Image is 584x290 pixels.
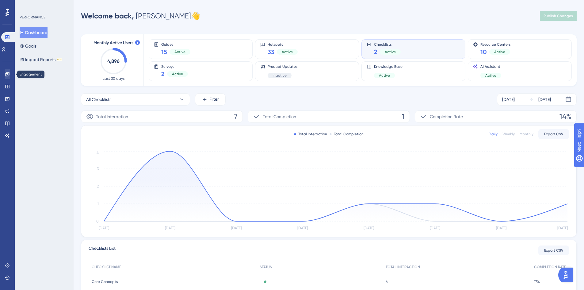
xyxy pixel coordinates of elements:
[374,42,401,46] span: Checklists
[81,11,200,21] div: [PERSON_NAME] 👋
[20,41,36,52] button: Goals
[103,76,124,81] span: Last 30 days
[81,11,134,20] span: Welcome back,
[538,246,569,255] button: Export CSV
[20,15,45,20] div: PERFORMANCE
[282,49,293,54] span: Active
[161,42,190,46] span: Guides
[161,70,165,78] span: 2
[480,64,501,69] span: AI Assistant
[96,113,128,120] span: Total Interaction
[520,132,533,137] div: Monthly
[540,11,577,21] button: Publish Changes
[430,113,463,120] span: Completion Rate
[20,54,62,65] button: Impact ReportsBETA
[386,279,387,284] span: 6
[534,279,540,284] span: 17%
[94,39,133,47] span: Monthly Active Users
[234,112,238,122] span: 7
[20,27,48,38] button: Dashboard
[86,96,111,103] span: All Checklists
[430,226,440,230] tspan: [DATE]
[496,226,506,230] tspan: [DATE]
[538,96,551,103] div: [DATE]
[195,93,226,106] button: Filter
[544,248,563,253] span: Export CSV
[107,58,120,64] text: 4,896
[538,129,569,139] button: Export CSV
[489,132,498,137] div: Daily
[92,265,121,269] span: CHECKLIST NAME
[485,73,496,78] span: Active
[385,49,396,54] span: Active
[172,72,183,76] span: Active
[480,48,487,56] span: 10
[544,132,563,137] span: Export CSV
[97,202,99,206] tspan: 1
[364,226,374,230] tspan: [DATE]
[161,64,188,68] span: Surveys
[379,73,390,78] span: Active
[99,226,109,230] tspan: [DATE]
[97,167,99,171] tspan: 3
[374,64,403,69] span: Knowledge Base
[386,265,420,269] span: TOTAL INTERACTION
[502,132,515,137] div: Weekly
[402,112,405,122] span: 1
[330,132,364,137] div: Total Completion
[268,48,274,56] span: 33
[97,151,99,155] tspan: 4
[92,279,118,284] span: Core Concepts
[97,184,99,188] tspan: 2
[557,226,568,230] tspan: [DATE]
[480,42,510,46] span: Resource Centers
[502,96,515,103] div: [DATE]
[294,132,327,137] div: Total Interaction
[263,113,296,120] span: Total Completion
[57,58,62,61] div: BETA
[558,266,577,284] iframe: UserGuiding AI Assistant Launcher
[268,42,298,46] span: Hotspots
[14,2,38,9] span: Need Help?
[81,93,190,106] button: All Checklists
[534,265,566,269] span: COMPLETION RATE
[297,226,308,230] tspan: [DATE]
[89,245,116,256] span: Checklists List
[544,14,573,18] span: Publish Changes
[559,112,571,122] span: 14%
[268,64,297,69] span: Product Updates
[231,226,242,230] tspan: [DATE]
[374,48,377,56] span: 2
[494,49,505,54] span: Active
[165,226,175,230] tspan: [DATE]
[273,73,287,78] span: Inactive
[161,48,167,56] span: 15
[96,219,99,223] tspan: 0
[260,265,272,269] span: STATUS
[174,49,185,54] span: Active
[209,96,219,103] span: Filter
